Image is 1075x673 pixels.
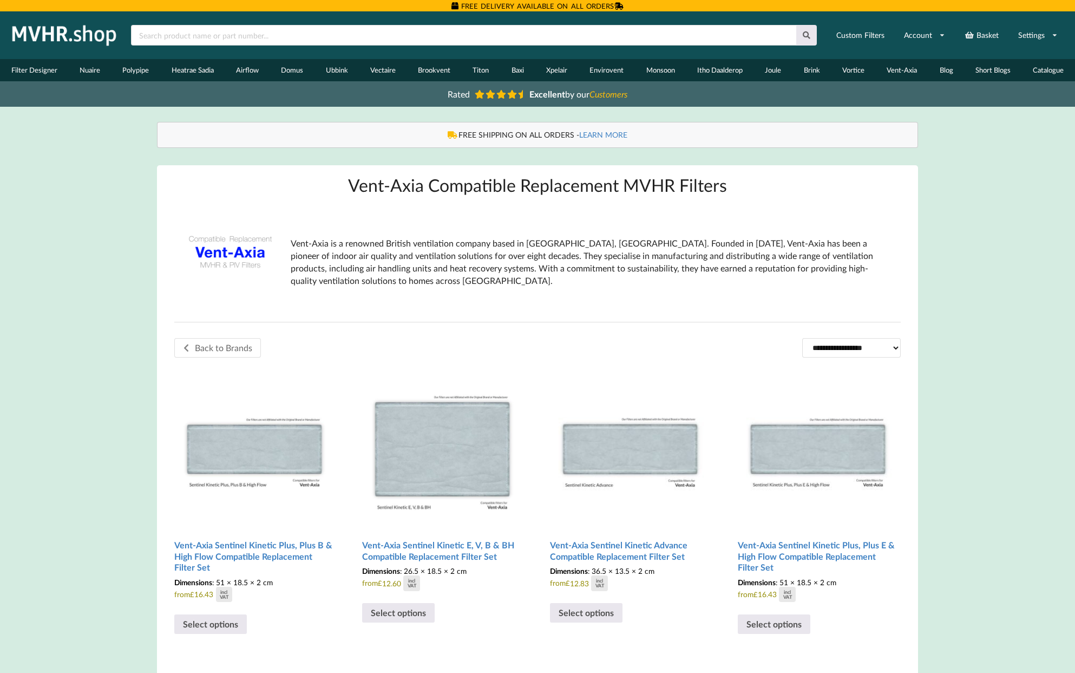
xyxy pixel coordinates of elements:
[168,130,907,140] div: FREE SHIPPING ON ALL ORDERS -
[753,587,796,602] div: 16.43
[220,594,228,599] div: VAT
[362,603,435,623] a: Select options for “Vent-Axia Sentinel Kinetic E, V, B & BH Compatible Replacement Filter Set”
[183,205,278,300] img: Vent-Axia-Compatible-Replacement-Filters.png
[784,590,791,594] div: incl
[529,89,627,99] span: by our
[314,59,359,81] a: Ubbink
[595,583,604,588] div: VAT
[8,22,121,49] img: mvhr.shop.png
[1011,25,1065,45] a: Settings
[378,579,382,587] span: £
[362,366,522,591] a: Vent-Axia Sentinel Kinetic E, V, B & BH Compatible Replacement Filter Set Dimensions: 26.5 × 18.5...
[291,237,892,287] p: Vent-Axia is a renowned British ventilation company based in [GEOGRAPHIC_DATA], [GEOGRAPHIC_DATA]...
[550,535,710,566] h2: Vent-Axia Sentinel Kinetic Advance Compatible Replacement Filter Set
[131,25,796,46] input: Search product name or part number...
[462,59,500,81] a: Titon
[160,59,225,81] a: Heatrae Sadia
[579,59,635,81] a: Envirovent
[190,587,232,602] div: 16.43
[362,535,522,566] h2: Vent-Axia Sentinel Kinetic E, V, B & BH Compatible Replacement Filter Set
[635,59,686,81] a: Monsoon
[738,578,776,587] span: Dimensions
[68,59,111,81] a: Nuaire
[448,89,470,99] span: Rated
[738,578,898,602] span: from
[550,366,710,527] img: Vent-Axia Sentinel Kinetic Advance Compatible MVHR Filter Replacement Set from MVHR.shop
[174,578,273,587] span: : 51 × 18.5 × 2 cm
[190,590,194,599] span: £
[897,25,952,45] a: Account
[566,579,570,587] span: £
[529,89,565,99] b: Excellent
[589,89,627,99] i: Customers
[686,59,753,81] a: Itho Daalderop
[550,566,654,575] span: : 36.5 × 13.5 × 2 cm
[174,578,335,602] span: from
[362,566,522,591] span: from
[408,583,416,588] div: VAT
[802,338,901,357] select: Shop order
[500,59,535,81] a: Baxi
[174,578,212,587] span: Dimensions
[1022,59,1075,81] a: Catalogue
[566,575,608,591] div: 12.83
[440,85,635,103] a: Rated Excellentby ourCustomers
[174,338,261,358] a: Back to Brands
[783,594,792,599] div: VAT
[408,578,415,583] div: incl
[407,59,462,81] a: Brookvent
[550,566,588,575] span: Dimensions
[362,566,467,575] span: : 26.5 × 18.5 × 2 cm
[174,366,335,527] img: Vent-Axia Sentinel Kinetic Plus, Plus B & High Flow Compatible MVHR Filter Replacement Set from M...
[754,59,792,81] a: Joule
[792,59,831,81] a: Brink
[535,59,578,81] a: Xpelair
[596,578,603,583] div: incl
[174,535,335,578] h2: Vent-Axia Sentinel Kinetic Plus, Plus B & High Flow Compatible Replacement Filter Set
[928,59,964,81] a: Blog
[174,174,901,196] h1: Vent-Axia Compatible Replacement MVHR Filters
[738,366,898,527] img: Vent-Axia Sentinel Kinetic Plus E & High Flow Compatible MVHR Filter Replacement Set from MVHR.shop
[829,25,892,45] a: Custom Filters
[225,59,270,81] a: Airflow
[378,575,420,591] div: 12.60
[738,578,836,587] span: : 51 × 18.5 × 2 cm
[359,59,407,81] a: Vectaire
[220,590,227,594] div: incl
[738,366,898,602] a: Vent-Axia Sentinel Kinetic Plus, Plus E & High Flow Compatible Replacement Filter Set Dimensions:...
[876,59,928,81] a: Vent-Axia
[362,566,400,575] span: Dimensions
[270,59,314,81] a: Domus
[112,59,160,81] a: Polypipe
[738,535,898,578] h2: Vent-Axia Sentinel Kinetic Plus, Plus E & High Flow Compatible Replacement Filter Set
[362,366,522,527] img: Vent-Axia Sentinel Kinetic E, V, B & BH Compatible MVHR Filter Replacement Set from MVHR.shop
[174,366,335,602] a: Vent-Axia Sentinel Kinetic Plus, Plus B & High Flow Compatible Replacement Filter Set Dimensions:...
[550,366,710,591] a: Vent-Axia Sentinel Kinetic Advance Compatible Replacement Filter Set Dimensions: 36.5 × 13.5 × 2 ...
[174,614,247,634] a: Select options for “Vent-Axia Sentinel Kinetic Plus, Plus B & High Flow Compatible Replacement Fi...
[958,25,1006,45] a: Basket
[753,590,758,599] span: £
[964,59,1021,81] a: Short Blogs
[579,130,627,139] a: LEARN MORE
[550,603,622,623] a: Select options for “Vent-Axia Sentinel Kinetic Advance Compatible Replacement Filter Set”
[831,59,875,81] a: Vortice
[550,566,710,591] span: from
[738,614,810,634] a: Select options for “Vent-Axia Sentinel Kinetic Plus, Plus E & High Flow Compatible Replacement Fi...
